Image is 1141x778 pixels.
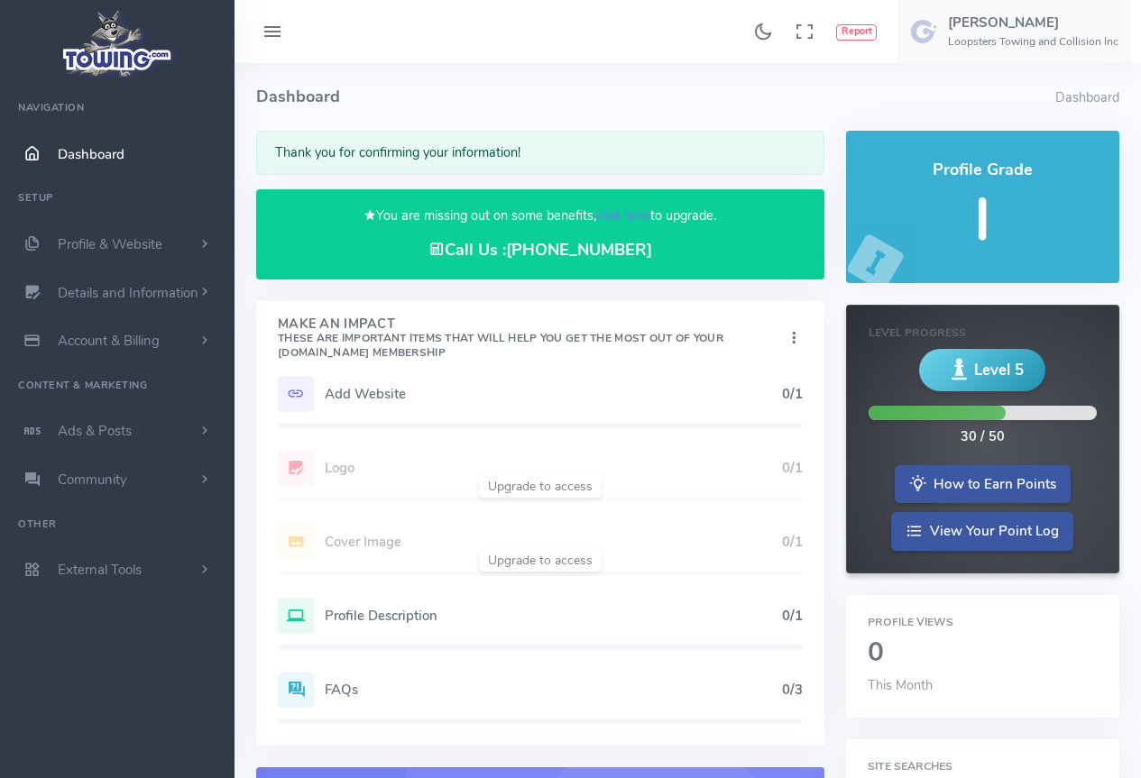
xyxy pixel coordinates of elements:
[58,422,132,440] span: Ads & Posts
[782,387,803,401] h5: 0/1
[868,638,1098,668] h2: 0
[256,63,1055,131] h4: Dashboard
[868,617,1098,628] h6: Profile Views
[325,609,782,623] h5: Profile Description
[58,471,127,489] span: Community
[836,24,877,41] button: Report
[58,332,160,350] span: Account & Billing
[868,761,1098,773] h6: Site Searches
[895,465,1071,504] a: How to Earn Points
[782,609,803,623] h5: 0/1
[961,427,1005,447] div: 30 / 50
[278,331,723,360] small: These are important items that will help you get the most out of your [DOMAIN_NAME] Membership
[782,682,803,697] h5: 0/3
[868,188,1098,252] h5: I
[506,239,652,261] a: [PHONE_NUMBER]
[325,682,782,697] h5: FAQs
[325,387,782,401] h5: Add Website
[58,561,142,579] span: External Tools
[256,131,824,175] div: Thank you for confirming your information!
[278,206,803,226] p: You are missing out on some benefits, to upgrade.
[948,15,1118,30] h5: [PERSON_NAME]
[868,161,1098,179] h4: Profile Grade
[58,284,198,302] span: Details and Information
[278,241,803,260] h4: Call Us :
[58,235,162,253] span: Profile & Website
[910,17,939,46] img: user-image
[869,327,1097,339] h6: Level Progress
[278,317,785,361] h4: Make An Impact
[948,36,1118,48] h6: Loopsters Towing and Collision Inc
[1055,88,1119,108] li: Dashboard
[596,206,650,224] a: click here
[57,5,179,82] img: logo
[868,676,933,694] span: This Month
[58,145,124,163] span: Dashboard
[891,512,1073,551] a: View Your Point Log
[974,359,1024,381] span: Level 5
